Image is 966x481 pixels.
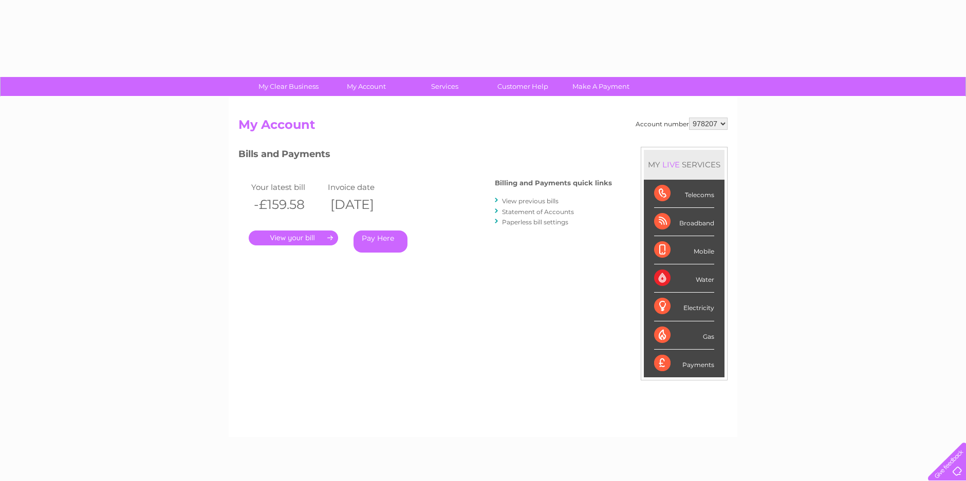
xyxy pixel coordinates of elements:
div: Telecoms [654,180,714,208]
a: Services [402,77,487,96]
td: Invoice date [325,180,402,194]
a: Pay Here [354,230,407,253]
a: Paperless bill settings [502,218,568,226]
a: View previous bills [502,197,559,205]
div: Gas [654,321,714,350]
h2: My Account [238,118,728,137]
div: Electricity [654,293,714,321]
a: My Account [324,77,409,96]
div: Broadband [654,208,714,236]
div: MY SERVICES [644,150,725,179]
a: My Clear Business [246,77,331,96]
td: Your latest bill [249,180,325,194]
div: Mobile [654,236,714,264]
a: Statement of Accounts [502,208,574,216]
div: Account number [636,118,728,130]
div: Payments [654,350,714,377]
h3: Bills and Payments [238,147,612,165]
div: Water [654,264,714,293]
th: -£159.58 [249,194,325,215]
h4: Billing and Payments quick links [495,179,612,187]
div: LIVE [660,160,682,169]
a: . [249,230,338,245]
th: [DATE] [325,194,402,215]
a: Make A Payment [559,77,643,96]
a: Customer Help [480,77,565,96]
